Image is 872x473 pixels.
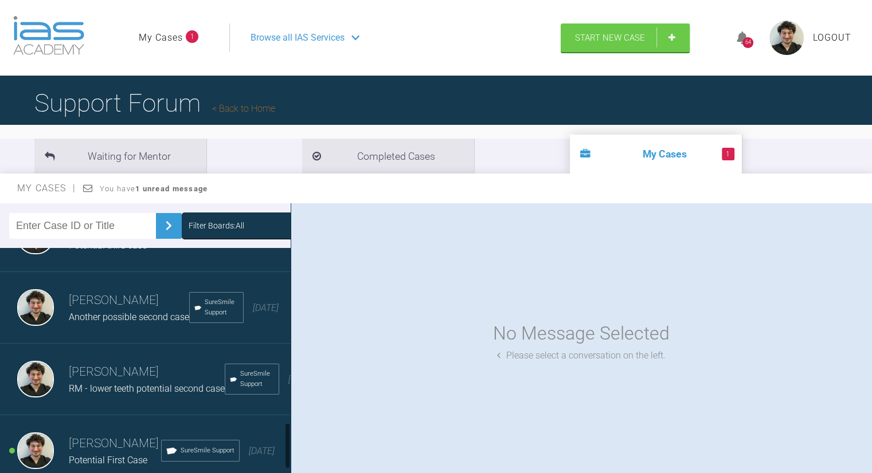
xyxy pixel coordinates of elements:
div: Filter Boards: All [189,219,244,232]
span: [DATE] [249,446,275,456]
span: Browse all IAS Services [251,30,345,45]
span: SureSmile Support [181,446,234,456]
img: Alex Halim [17,361,54,397]
span: Start New Case [575,33,645,43]
strong: 1 unread message [135,184,208,193]
img: profile.png [769,21,804,55]
span: You have [100,184,208,193]
div: 64 [742,37,753,48]
img: Alex Halim [17,432,54,469]
a: Back to Home [212,103,275,114]
a: Start New Case [561,23,690,52]
img: Alex Halim [17,289,54,326]
li: My Cases [570,135,742,174]
span: Potential First Case [69,455,147,466]
div: Please select a conversation on the left. [497,348,666,363]
span: My Cases [17,183,76,194]
span: RM - lower teeth potential second case [69,383,225,394]
span: [DATE] [253,302,279,313]
span: SureSmile Support [240,369,274,389]
h3: [PERSON_NAME] [69,291,189,310]
h1: Support Forum [34,83,275,123]
span: Another possible second case [69,312,189,322]
span: 1 [722,148,734,160]
input: Enter Case ID or Title [9,213,156,239]
h3: [PERSON_NAME] [69,434,161,454]
li: Waiting for Mentor [34,139,206,174]
h3: [PERSON_NAME] [69,362,225,382]
div: No Message Selected [493,319,670,348]
span: 1 [186,30,198,43]
img: chevronRight.28bd32b0.svg [159,216,178,235]
img: logo-light.3e3ef733.png [13,16,84,55]
a: Logout [813,30,851,45]
li: Completed Cases [302,139,474,174]
a: My Cases [139,30,183,45]
span: SureSmile Support [205,297,238,318]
